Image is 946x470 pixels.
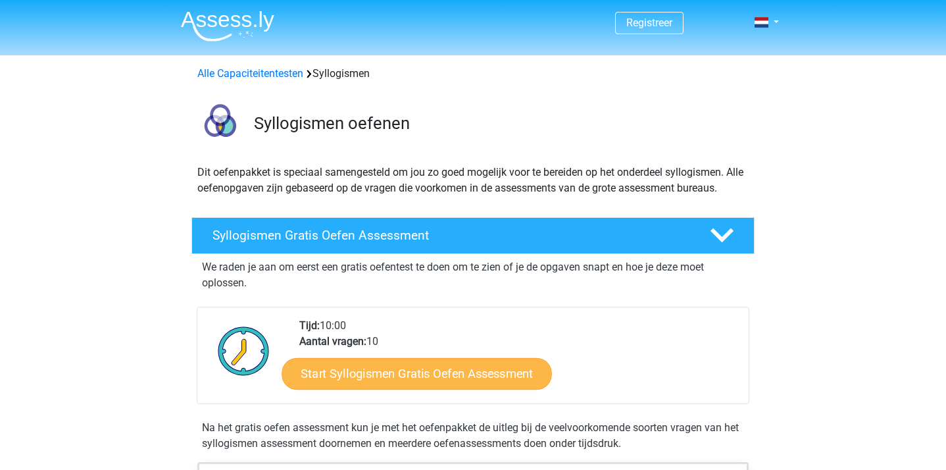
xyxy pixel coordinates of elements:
img: Assessly [181,11,274,41]
b: Aantal vragen: [299,335,366,348]
div: Syllogismen [192,66,754,82]
a: Start Syllogismen Gratis Oefen Assessment [282,357,553,389]
h3: Syllogismen oefenen [254,113,744,134]
img: syllogismen [192,97,248,153]
a: Syllogismen Gratis Oefen Assessment [186,217,760,254]
div: 10:00 10 [289,318,748,404]
img: Klok [211,318,277,384]
a: Alle Capaciteitentesten [197,67,303,80]
h4: Syllogismen Gratis Oefen Assessment [212,228,689,243]
a: Registreer [626,16,672,29]
b: Tijd: [299,319,320,332]
div: Na het gratis oefen assessment kun je met het oefenpakket de uitleg bij de veelvoorkomende soorte... [197,420,749,452]
p: Dit oefenpakket is speciaal samengesteld om jou zo goed mogelijk voor te bereiden op het onderdee... [197,165,749,196]
p: We raden je aan om eerst een gratis oefentest te doen om te zien of je de opgaven snapt en hoe je... [202,259,744,291]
